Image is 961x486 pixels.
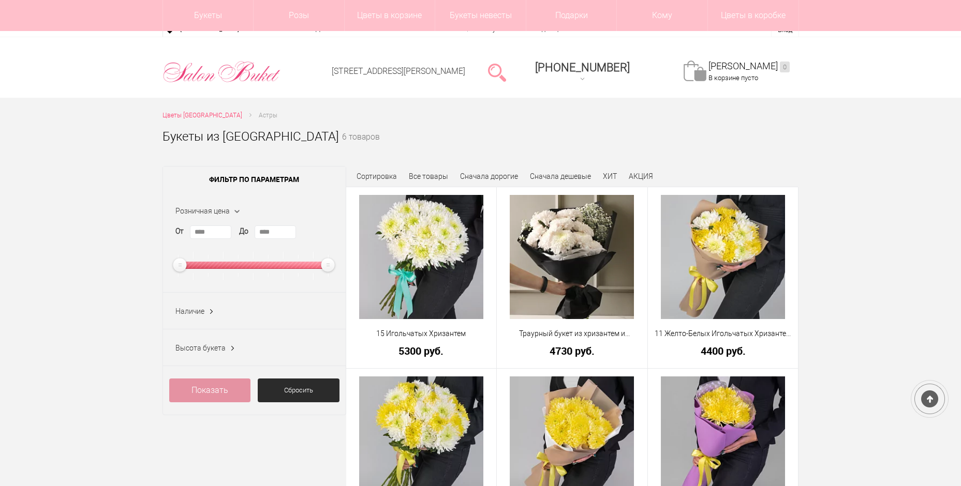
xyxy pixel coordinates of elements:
[239,226,248,237] label: До
[258,378,339,402] a: Сбросить
[460,172,518,180] a: Сначала дорогие
[259,112,277,119] span: Астры
[655,345,792,356] a: 4400 руб.
[342,133,380,158] small: 6 товаров
[530,172,591,180] a: Сначала дешевые
[708,74,758,82] span: В корзине пусто
[359,195,483,319] img: 15 Игольчатых Хризантем
[169,378,251,402] a: Показать
[603,172,617,180] a: ХИТ
[163,166,346,192] span: Фильтр по параметрам
[510,195,634,319] img: Траурный букет из хризантем и гипсофилы
[535,61,630,74] span: [PHONE_NUMBER]
[708,60,790,72] a: [PERSON_NAME]
[629,172,653,180] a: АКЦИЯ
[162,112,242,119] span: Цветы [GEOGRAPHIC_DATA]
[162,110,242,121] a: Цветы [GEOGRAPHIC_DATA]
[332,66,465,76] a: [STREET_ADDRESS][PERSON_NAME]
[162,127,339,146] h1: Букеты из [GEOGRAPHIC_DATA]
[780,62,790,72] ins: 0
[504,328,641,339] a: Траурный букет из хризантем и гипсофилы
[353,328,490,339] a: 15 Игольчатых Хризантем
[175,207,230,215] span: Розничная цена
[357,172,397,180] span: Сортировка
[175,307,204,315] span: Наличие
[661,195,785,319] img: 11 Желто-Белых Игольчатых Хризантем в упаковке
[409,172,448,180] a: Все товары
[529,57,636,87] a: [PHONE_NUMBER]
[175,344,226,352] span: Высота букета
[655,328,792,339] a: 11 Желто-Белых Игольчатых Хризантем в упаковке
[504,345,641,356] a: 4730 руб.
[162,58,281,85] img: Цветы Нижний Новгород
[353,345,490,356] a: 5300 руб.
[175,226,184,237] label: От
